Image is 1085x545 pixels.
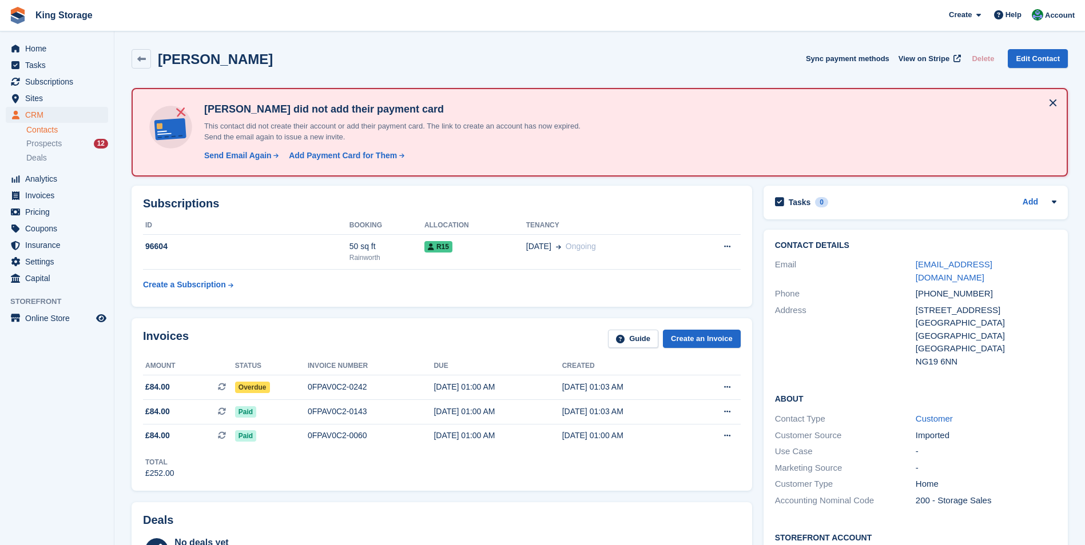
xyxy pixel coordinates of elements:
[562,430,690,442] div: [DATE] 01:00 AM
[526,241,551,253] span: [DATE]
[31,6,97,25] a: King Storage
[1005,9,1022,21] span: Help
[916,342,1056,355] div: [GEOGRAPHIC_DATA]
[235,357,308,375] th: Status
[200,103,600,116] h4: [PERSON_NAME] did not add their payment card
[26,138,108,150] a: Prospects 12
[349,217,424,235] th: Booking
[289,150,397,162] div: Add Payment Card for Them
[25,237,94,253] span: Insurance
[6,237,108,253] a: menu
[145,406,170,418] span: £84.00
[775,494,916,507] div: Accounting Nominal Code
[9,7,26,24] img: stora-icon-8386f47178a22dfd0bd8f6a31ec36ba5ce8667c1dd55bd0f319d3a0aa187defe.svg
[308,430,434,442] div: 0FPAV0C2-0060
[6,204,108,220] a: menu
[25,57,94,73] span: Tasks
[424,241,452,253] span: R15
[6,221,108,237] a: menu
[158,51,273,67] h2: [PERSON_NAME]
[94,311,108,325] a: Preview store
[775,392,1056,404] h2: About
[562,381,690,393] div: [DATE] 01:03 AM
[143,217,349,235] th: ID
[26,138,62,149] span: Prospects
[25,310,94,326] span: Online Store
[6,57,108,73] a: menu
[143,241,349,253] div: 96604
[26,125,108,135] a: Contacts
[235,406,256,418] span: Paid
[25,204,94,220] span: Pricing
[775,531,1056,543] h2: Storefront Account
[775,241,1056,250] h2: Contact Details
[25,90,94,106] span: Sites
[349,253,424,263] div: Rainworth
[916,330,1056,343] div: [GEOGRAPHIC_DATA]
[143,274,233,295] a: Create a Subscription
[94,139,108,149] div: 12
[526,217,686,235] th: Tenancy
[916,287,1056,300] div: [PHONE_NUMBER]
[6,187,108,203] a: menu
[6,74,108,90] a: menu
[434,357,562,375] th: Due
[775,429,916,442] div: Customer Source
[143,279,226,291] div: Create a Subscription
[25,171,94,187] span: Analytics
[434,381,562,393] div: [DATE] 01:00 AM
[916,316,1056,330] div: [GEOGRAPHIC_DATA]
[899,53,949,65] span: View on Stripe
[143,330,189,348] h2: Invoices
[25,107,94,123] span: CRM
[6,310,108,326] a: menu
[424,217,526,235] th: Allocation
[916,414,953,423] a: Customer
[775,258,916,284] div: Email
[308,357,434,375] th: Invoice number
[235,430,256,442] span: Paid
[26,153,47,163] span: Deals
[143,357,235,375] th: Amount
[775,304,916,368] div: Address
[775,462,916,475] div: Marketing Source
[6,270,108,286] a: menu
[566,242,596,251] span: Ongoing
[145,430,170,442] span: £84.00
[308,381,434,393] div: 0FPAV0C2-0242
[916,445,1056,458] div: -
[1023,196,1038,209] a: Add
[145,381,170,393] span: £84.00
[775,445,916,458] div: Use Case
[6,107,108,123] a: menu
[815,197,828,207] div: 0
[25,254,94,270] span: Settings
[894,49,963,68] a: View on Stripe
[562,357,690,375] th: Created
[146,103,195,151] img: no-card-linked-e7822e413c904bf8b177c4d89f31251c4716f9871600ec3ca5bfc59e148c83f4.svg
[1045,10,1075,21] span: Account
[204,150,272,162] div: Send Email Again
[6,254,108,270] a: menu
[434,430,562,442] div: [DATE] 01:00 AM
[916,478,1056,491] div: Home
[25,41,94,57] span: Home
[562,406,690,418] div: [DATE] 01:03 AM
[143,514,173,527] h2: Deals
[6,41,108,57] a: menu
[775,478,916,491] div: Customer Type
[10,296,114,307] span: Storefront
[916,259,992,282] a: [EMAIL_ADDRESS][DOMAIN_NAME]
[775,412,916,426] div: Contact Type
[26,152,108,164] a: Deals
[25,74,94,90] span: Subscriptions
[235,382,270,393] span: Overdue
[916,494,1056,507] div: 200 - Storage Sales
[349,241,424,253] div: 50 sq ft
[663,330,741,348] a: Create an Invoice
[1032,9,1043,21] img: John King
[916,462,1056,475] div: -
[145,467,174,479] div: £252.00
[916,304,1056,317] div: [STREET_ADDRESS]
[145,457,174,467] div: Total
